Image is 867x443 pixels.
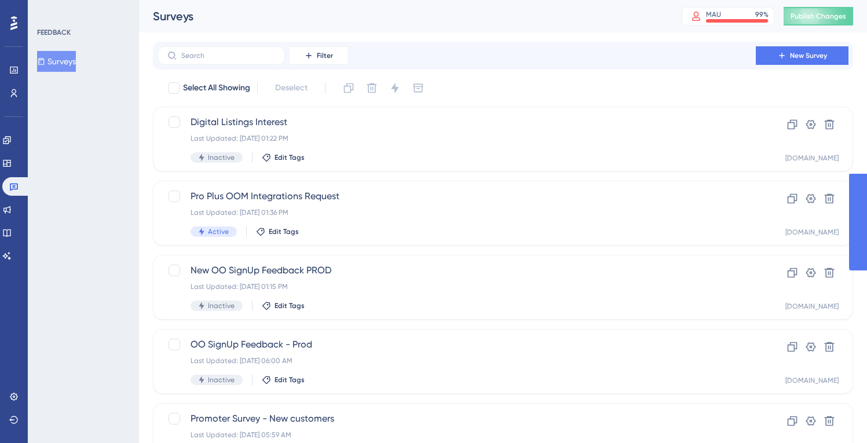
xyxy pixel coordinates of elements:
span: Edit Tags [275,375,305,385]
span: Edit Tags [275,301,305,310]
span: Select All Showing [183,81,250,95]
button: New Survey [756,46,848,65]
span: Publish Changes [791,12,846,21]
span: Pro Plus OOM Integrations Request [191,189,723,203]
span: Edit Tags [269,227,299,236]
button: Deselect [265,78,318,98]
span: New OO SignUp Feedback PROD [191,263,723,277]
span: Edit Tags [275,153,305,162]
button: Filter [290,46,347,65]
div: Last Updated: [DATE] 05:59 AM [191,430,723,440]
div: Last Updated: [DATE] 01:36 PM [191,208,723,217]
button: Edit Tags [262,375,305,385]
button: Surveys [37,51,76,72]
div: [DOMAIN_NAME] [785,302,839,311]
div: Last Updated: [DATE] 06:00 AM [191,356,723,365]
button: Edit Tags [256,227,299,236]
div: MAU [706,10,721,19]
button: Edit Tags [262,301,305,310]
span: Deselect [275,81,308,95]
div: 99 % [755,10,769,19]
div: Surveys [153,8,653,24]
div: FEEDBACK [37,28,71,37]
span: OO SignUp Feedback - Prod [191,338,723,352]
span: Digital Listings Interest [191,115,723,129]
span: Filter [317,51,333,60]
button: Publish Changes [784,7,853,25]
span: Inactive [208,153,235,162]
span: Active [208,227,229,236]
div: [DOMAIN_NAME] [785,153,839,163]
div: Last Updated: [DATE] 01:15 PM [191,282,723,291]
input: Search [181,52,275,60]
span: Promoter Survey - New customers [191,412,723,426]
div: [DOMAIN_NAME] [785,376,839,385]
iframe: UserGuiding AI Assistant Launcher [818,397,853,432]
span: New Survey [790,51,827,60]
span: Inactive [208,301,235,310]
span: Inactive [208,375,235,385]
button: Edit Tags [262,153,305,162]
div: [DOMAIN_NAME] [785,228,839,237]
div: Last Updated: [DATE] 01:22 PM [191,134,723,143]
